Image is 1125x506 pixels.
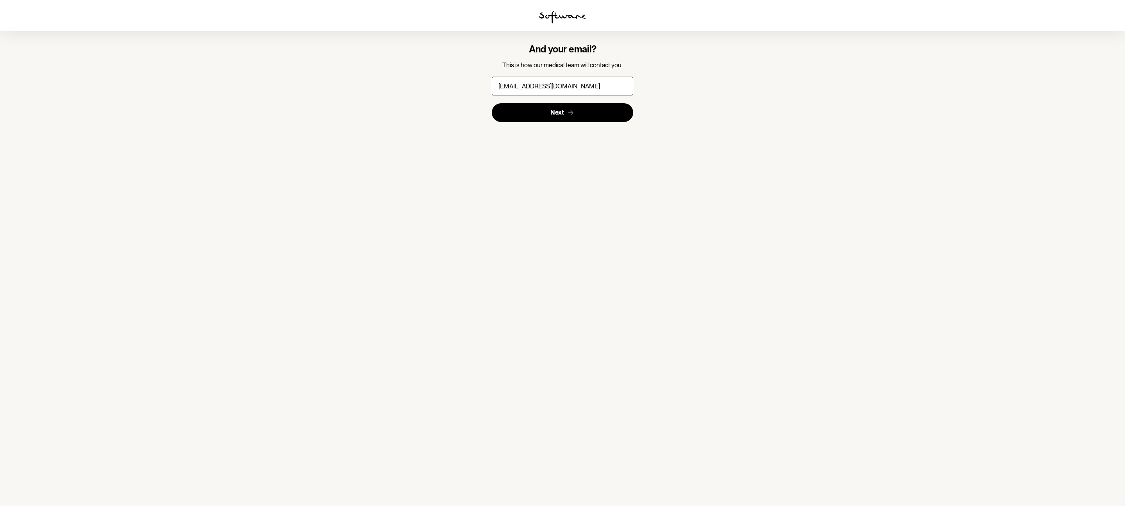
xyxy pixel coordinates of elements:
[492,77,634,95] input: E-mail address
[492,44,634,55] h4: And your email?
[539,11,586,23] img: software logo
[492,103,634,122] button: Next
[492,61,634,69] p: This is how our medical team will contact you.
[550,109,564,116] span: Next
